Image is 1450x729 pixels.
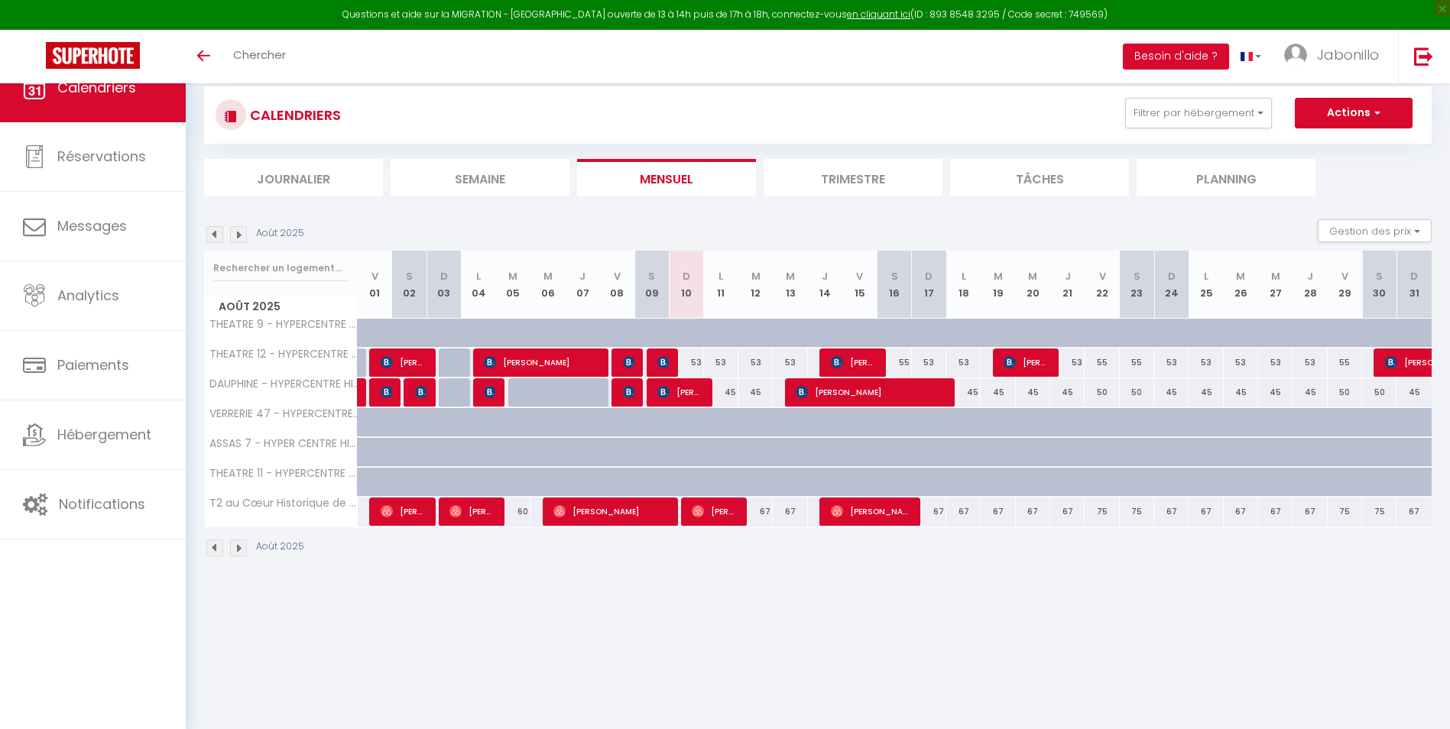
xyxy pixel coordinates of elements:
[1258,497,1293,526] div: 67
[1271,269,1280,283] abbr: M
[946,251,981,319] th: 18
[1396,251,1432,319] th: 31
[57,147,146,166] span: Réservations
[912,348,946,377] div: 53
[1154,378,1189,407] div: 45
[1189,251,1223,319] th: 25
[822,269,828,283] abbr: J
[1085,497,1119,526] div: 75
[543,269,553,283] abbr: M
[256,539,304,554] p: Août 2025
[1284,44,1307,66] img: ...
[213,254,349,282] input: Rechercher un logement...
[1328,348,1362,377] div: 55
[57,216,127,235] span: Messages
[392,251,427,319] th: 02
[962,269,966,283] abbr: L
[1085,348,1119,377] div: 55
[719,269,723,283] abbr: L
[1224,251,1258,319] th: 26
[877,251,911,319] th: 16
[1028,269,1037,283] abbr: M
[1050,348,1085,377] div: 53
[1050,497,1085,526] div: 67
[831,348,877,377] span: [PERSON_NAME]
[808,251,842,319] th: 14
[427,251,461,319] th: 03
[1120,348,1154,377] div: 55
[59,494,145,514] span: Notifications
[1189,378,1223,407] div: 45
[1099,269,1106,283] abbr: V
[381,377,392,407] span: [PERSON_NAME]
[476,269,481,283] abbr: L
[207,348,360,360] span: THEATRE 12 - HYPERCENTRE HISTORIQUE DE [GEOGRAPHIC_DATA]
[381,348,427,377] span: [PERSON_NAME]
[1120,497,1154,526] div: 75
[256,226,304,241] p: Août 2025
[669,348,703,377] div: 53
[1293,251,1327,319] th: 28
[994,269,1003,283] abbr: M
[981,251,1015,319] th: 19
[222,30,297,83] a: Chercher
[1085,251,1119,319] th: 22
[1016,497,1050,526] div: 67
[207,408,360,420] span: VERRERIE 47 - HYPERCENTRE HISTORIQUE DE [GEOGRAPHIC_DATA]
[683,269,690,283] abbr: D
[1414,47,1433,66] img: logout
[831,497,911,526] span: [PERSON_NAME]
[579,269,586,283] abbr: J
[669,251,703,319] th: 10
[57,355,129,374] span: Paiements
[912,497,946,526] div: 67
[981,378,1015,407] div: 45
[1204,269,1208,283] abbr: L
[496,497,530,526] div: 60
[1154,251,1189,319] th: 24
[1362,497,1396,526] div: 75
[1168,269,1176,283] abbr: D
[358,251,392,319] th: 01
[925,269,933,283] abbr: D
[207,438,360,449] span: ASSAS 7 - HYPER CENTRE HISTORIQUE DE [GEOGRAPHIC_DATA]
[496,251,530,319] th: 05
[358,378,365,407] a: [PERSON_NAME]
[57,425,151,444] span: Hébergement
[1273,30,1398,83] a: ... Jabonillo
[57,286,119,305] span: Analytics
[657,377,703,407] span: [PERSON_NAME]
[246,98,341,132] h3: CALENDRIERS
[891,269,898,283] abbr: S
[1224,348,1258,377] div: 53
[657,348,669,377] span: [PERSON_NAME]
[440,269,448,283] abbr: D
[1120,378,1154,407] div: 50
[981,497,1015,526] div: 67
[912,251,946,319] th: 17
[704,348,738,377] div: 53
[1123,44,1229,70] button: Besoin d'aide ?
[751,269,761,283] abbr: M
[1328,378,1362,407] div: 50
[796,377,945,407] span: [PERSON_NAME]
[371,269,378,283] abbr: V
[704,251,738,319] th: 11
[1189,348,1223,377] div: 53
[1189,497,1223,526] div: 67
[773,497,807,526] div: 67
[856,269,863,283] abbr: V
[786,269,795,283] abbr: M
[1362,251,1396,319] th: 30
[1134,269,1140,283] abbr: S
[1258,348,1293,377] div: 53
[773,348,807,377] div: 53
[553,497,668,526] span: [PERSON_NAME]
[950,159,1129,196] li: Tâches
[565,251,599,319] th: 07
[381,497,427,526] span: [PERSON_NAME]
[738,348,773,377] div: 53
[461,251,495,319] th: 04
[415,377,427,407] span: Hans ten [PERSON_NAME]
[207,468,360,479] span: THEATRE 11 - HYPERCENTRE DE [GEOGRAPHIC_DATA]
